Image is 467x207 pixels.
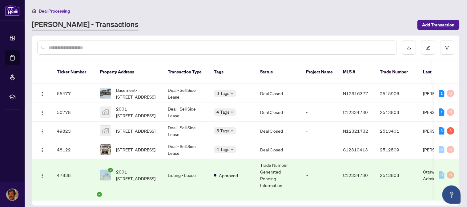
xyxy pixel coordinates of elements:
span: Approved [219,172,238,179]
button: Open asap [442,186,461,204]
span: Deal Processing [39,8,70,14]
th: Tags [209,60,255,84]
td: 49823 [52,122,95,140]
span: C12334730 [343,172,368,178]
button: Add Transaction [417,20,460,30]
td: Deal Closed [255,140,301,159]
th: Project Name [301,60,338,84]
td: [PERSON_NAME] [418,84,465,103]
td: Deal - Sell Side Lease [163,103,209,122]
td: Deal - Sell Side Lease [163,140,209,159]
span: [STREET_ADDRESS] [116,127,155,134]
span: Basement-[STREET_ADDRESS] [116,87,158,100]
td: [PERSON_NAME] [418,103,465,122]
td: Deal Closed [255,122,301,140]
div: 0 [447,146,454,153]
th: Property Address [95,60,163,84]
button: filter [440,41,454,55]
span: down [231,111,234,114]
td: Ottawa Administrator [418,159,465,191]
span: Add Transaction [422,20,455,30]
span: check-circle [97,192,102,197]
span: down [231,92,234,95]
div: 3 [439,127,445,135]
button: download [402,41,416,55]
span: N12321732 [343,128,368,134]
td: 2512509 [375,140,418,159]
span: [STREET_ADDRESS] [116,146,155,153]
td: 2515906 [375,84,418,103]
span: 4 Tags [216,108,229,115]
span: 4 Tags [216,146,229,153]
th: MLS # [338,60,375,84]
span: down [231,148,234,151]
img: Profile Icon [6,189,18,201]
th: Ticket Number [52,60,95,84]
div: 1 [439,108,445,116]
div: 1 [439,90,445,97]
span: 3 Tags [216,90,229,97]
img: Logo [40,148,45,153]
span: C12310413 [343,147,368,152]
img: thumbnail-img [100,144,111,155]
td: [PERSON_NAME] [418,122,465,140]
td: 2513401 [375,122,418,140]
img: thumbnail-img [100,107,111,117]
span: check-circle [108,168,113,173]
td: Deal Closed [255,103,301,122]
button: Logo [37,88,47,98]
td: Trade Number Generated - Pending Information [255,159,301,191]
div: 0 [447,90,454,97]
span: download [407,45,411,50]
img: Logo [40,110,45,115]
img: thumbnail-img [100,88,111,99]
button: Logo [37,126,47,136]
span: 5 Tags [216,127,229,134]
td: - [301,103,338,122]
button: Logo [37,145,47,154]
td: Deal - Sell Side Lease [163,122,209,140]
div: 0 [447,108,454,116]
td: [PERSON_NAME] [418,140,465,159]
img: thumbnail-img [100,170,111,180]
span: 2001-[STREET_ADDRESS] [116,168,158,182]
span: 2001-[STREET_ADDRESS] [116,105,158,119]
td: - [301,159,338,191]
td: 50778 [52,103,95,122]
span: C12334730 [343,109,368,115]
th: Last Updated By [418,60,465,84]
td: Deal - Sell Side Lease [163,84,209,103]
td: 2513803 [375,159,418,191]
div: 0 [439,146,445,153]
button: edit [421,41,435,55]
span: N12316377 [343,91,368,96]
img: Logo [40,129,45,134]
img: thumbnail-img [100,126,111,136]
td: 47838 [52,159,95,191]
td: Deal Closed [255,84,301,103]
img: logo [5,5,20,16]
td: - [301,122,338,140]
div: 0 [439,171,445,179]
th: Trade Number [375,60,418,84]
span: filter [445,45,449,50]
span: down [231,129,234,132]
div: 0 [447,171,454,179]
img: Logo [40,92,45,96]
td: - [301,84,338,103]
td: 55477 [52,84,95,103]
th: Status [255,60,301,84]
button: Logo [37,170,47,180]
span: edit [426,45,430,50]
td: 48122 [52,140,95,159]
div: 3 [447,127,454,135]
td: - [301,140,338,159]
span: home [32,9,36,13]
td: Listing - Lease [163,159,209,191]
a: [PERSON_NAME] - Transactions [32,19,139,30]
th: Transaction Type [163,60,209,84]
button: Logo [37,107,47,117]
img: Logo [40,173,45,178]
td: 2513803 [375,103,418,122]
